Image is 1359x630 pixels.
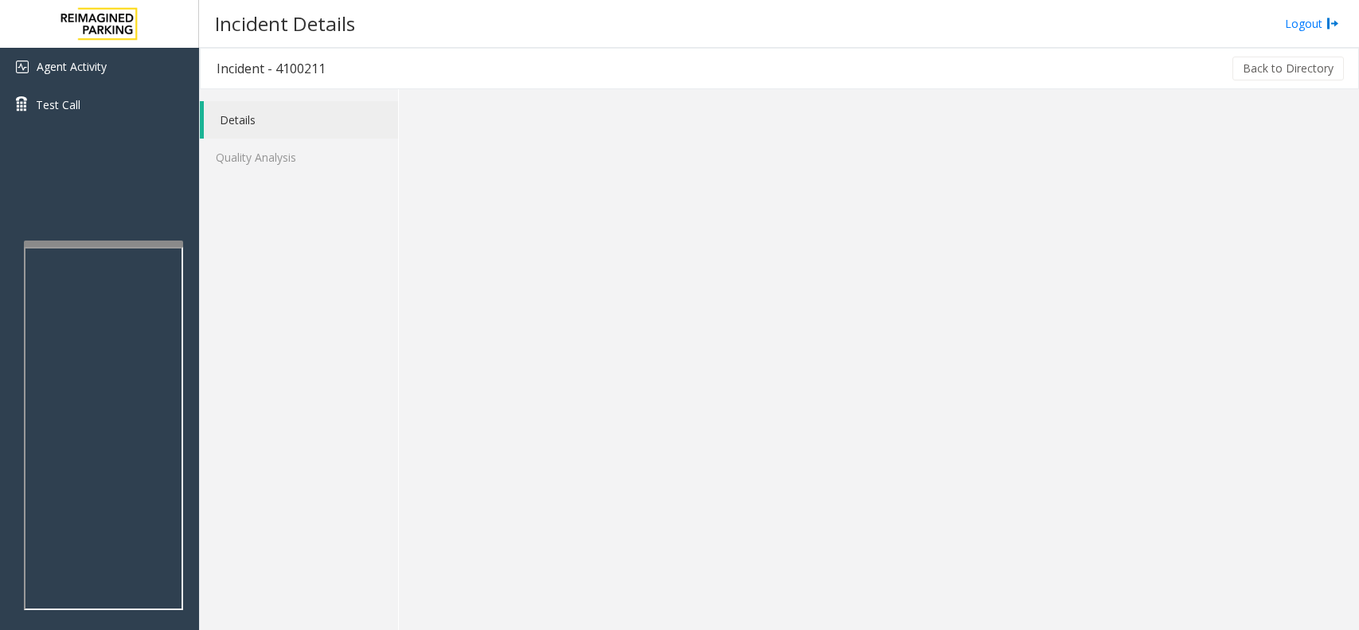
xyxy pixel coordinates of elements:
[204,101,398,139] a: Details
[201,50,342,87] h3: Incident - 4100211
[1326,15,1339,32] img: logout
[36,96,80,113] span: Test Call
[37,59,107,74] span: Agent Activity
[1232,57,1344,80] button: Back to Directory
[200,139,398,176] a: Quality Analysis
[16,61,29,73] img: 'icon'
[207,4,363,43] h3: Incident Details
[1285,15,1339,32] a: Logout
